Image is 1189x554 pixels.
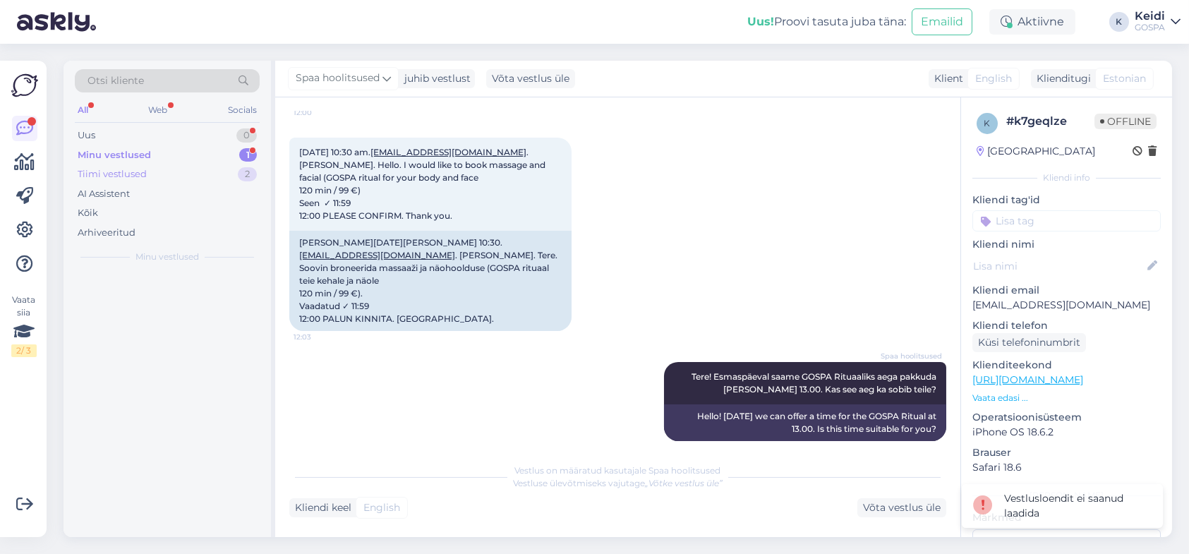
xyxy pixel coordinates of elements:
div: Vaata siia [11,294,37,357]
p: Kliendi nimi [972,237,1161,252]
span: Estonian [1103,71,1146,86]
div: Aktiivne [989,9,1075,35]
div: All [75,101,91,119]
div: GOSPA [1135,22,1165,33]
div: Kliendi info [972,171,1161,184]
p: Klienditeekond [972,358,1161,373]
img: Askly Logo [11,72,38,99]
div: Kõik [78,206,98,220]
div: Hello! [DATE] we can offer a time for the GOSPA Ritual at 13.00. Is this time suitable for you? [664,404,946,441]
div: Uus [78,128,95,143]
div: Tiimi vestlused [78,167,147,181]
div: Klient [929,71,963,86]
div: 2 / 3 [11,344,37,357]
p: Kliendi tag'id [972,193,1161,207]
i: „Võtke vestlus üle” [645,478,723,488]
button: Emailid [912,8,972,35]
span: [DATE] 10:30 am. . [PERSON_NAME]. Hello. I would like to book massage and facial (GOSPA ritual fo... [299,147,548,221]
div: Klienditugi [1031,71,1091,86]
div: juhib vestlust [399,71,471,86]
p: Kliendi telefon [972,318,1161,333]
span: 12:03 [294,332,346,342]
p: Safari 18.6 [972,460,1161,475]
div: 2 [238,167,257,181]
div: Minu vestlused [78,148,151,162]
span: Offline [1094,114,1157,129]
p: Kliendi email [972,283,1161,298]
span: English [975,71,1012,86]
span: Tere! Esmaspäeval saame GOSPA Rituaaliks aega pakkuda [PERSON_NAME] 13.00. Kas see aeg ka sobib t... [692,371,938,395]
div: Proovi tasuta juba täna: [747,13,906,30]
a: [EMAIL_ADDRESS][DOMAIN_NAME] [299,250,455,260]
div: Võta vestlus üle [486,69,575,88]
div: Keidi [1135,11,1165,22]
a: [EMAIL_ADDRESS][DOMAIN_NAME] [370,147,526,157]
a: [URL][DOMAIN_NAME] [972,373,1083,386]
p: [EMAIL_ADDRESS][DOMAIN_NAME] [972,298,1161,313]
div: [GEOGRAPHIC_DATA] [977,144,1095,159]
div: AI Assistent [78,187,130,201]
div: # k7geqlze [1006,113,1094,130]
div: Arhiveeritud [78,226,135,240]
p: Operatsioonisüsteem [972,410,1161,425]
div: Web [146,101,171,119]
div: Kliendi keel [289,500,351,515]
span: Minu vestlused [135,251,199,263]
span: English [363,500,400,515]
p: Vaata edasi ... [972,392,1161,404]
b: Uus! [747,15,774,28]
div: [PERSON_NAME][DATE][PERSON_NAME] 10:30. . [PERSON_NAME]. Tere. Soovin broneerida massaaži ja näoh... [289,231,572,331]
input: Lisa nimi [973,258,1145,274]
input: Lisa tag [972,210,1161,231]
span: k [984,118,991,128]
span: Vestluse ülevõtmiseks vajutage [513,478,723,488]
div: Socials [225,101,260,119]
div: K [1109,12,1129,32]
span: Spaa hoolitsused [296,71,380,86]
a: KeidiGOSPA [1135,11,1181,33]
div: Küsi telefoninumbrit [972,333,1086,352]
div: Võta vestlus üle [857,498,946,517]
span: Spaa hoolitsused [881,351,942,361]
p: Brauser [972,445,1161,460]
span: Vestlus on määratud kasutajale Spaa hoolitsused [515,465,721,476]
div: 1 [239,148,257,162]
div: 0 [236,128,257,143]
span: 12:05 [889,442,942,452]
p: iPhone OS 18.6.2 [972,425,1161,440]
span: 12:00 [294,107,346,118]
span: Otsi kliente [87,73,144,88]
div: Vestlusloendit ei saanud laadida [1004,491,1152,521]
